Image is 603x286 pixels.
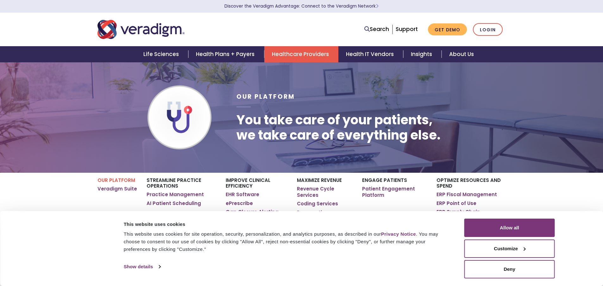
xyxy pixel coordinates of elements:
[264,46,338,62] a: Healthcare Providers
[124,230,450,253] div: This website uses cookies for site operation, security, personalization, and analytics purposes, ...
[381,231,416,237] a: Privacy Notice
[226,200,253,207] a: ePrescribe
[464,219,555,237] button: Allow all
[97,186,137,192] a: Veradigm Suite
[226,191,259,198] a: EHR Software
[403,46,442,62] a: Insights
[236,112,441,143] h1: You take care of your patients, we take care of everything else.
[136,46,188,62] a: Life Sciences
[297,209,352,222] a: Payerpath Clearinghouse
[236,92,295,101] span: Our Platform
[97,19,185,40] img: Veradigm logo
[437,200,476,207] a: ERP Point of Use
[364,25,389,34] a: Search
[428,23,467,36] a: Get Demo
[442,46,481,62] a: About Us
[226,209,279,215] a: Gap Closure Alerting
[464,239,555,258] button: Customize
[437,191,497,198] a: ERP Fiscal Management
[188,46,264,62] a: Health Plans + Payers
[224,3,379,9] a: Discover the Veradigm Advantage: Connect to the Veradigm NetworkLearn More
[473,23,503,36] a: Login
[147,200,201,207] a: AI Patient Scheduling
[124,221,450,228] div: This website uses cookies
[464,260,555,278] button: Deny
[437,209,480,215] a: ERP Supply Chain
[396,25,418,33] a: Support
[338,46,403,62] a: Health IT Vendors
[124,262,160,271] a: Show details
[362,186,427,198] a: Patient Engagement Platform
[147,191,204,198] a: Practice Management
[297,186,352,198] a: Revenue Cycle Services
[297,201,338,207] a: Coding Services
[376,3,379,9] span: Learn More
